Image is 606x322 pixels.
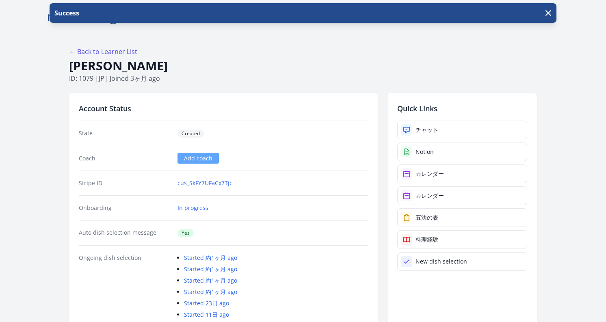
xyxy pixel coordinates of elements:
a: チャット [397,121,527,139]
a: Add coach [177,153,219,164]
div: カレンダー [416,192,444,200]
a: Started 約1ヶ月 ago [184,277,237,284]
a: 五法の表 [397,208,527,227]
dt: Onboarding [79,204,171,212]
a: ← Back to Learner List [69,47,137,56]
div: カレンダー [416,170,444,178]
div: Notion [416,148,434,156]
div: 料理経験 [416,236,438,244]
a: In progress [177,204,208,212]
span: Created [177,130,204,138]
a: Started 11日 ago [184,311,229,318]
p: Success [53,8,79,18]
a: Started 約1ヶ月 ago [184,265,237,273]
a: Started 約1ヶ月 ago [184,288,237,296]
a: カレンダー [397,164,527,183]
p: ID: 1079 | | Joined 3ヶ月 ago [69,73,537,83]
a: Notion [397,143,527,161]
div: New dish selection [416,257,467,266]
div: チャット [416,126,438,134]
a: Started 約1ヶ月 ago [184,254,237,261]
span: jp [99,74,104,83]
h2: Quick Links [397,103,527,114]
a: カレンダー [397,186,527,205]
h2: Account Status [79,103,368,114]
a: New dish selection [397,252,527,271]
h1: [PERSON_NAME] [69,58,537,73]
div: 五法の表 [416,214,438,222]
a: cus_SkFY7UFaCx7Tjc [177,179,232,187]
dt: Coach [79,154,171,162]
span: Yes [177,229,194,237]
dt: Auto dish selection message [79,229,171,237]
dt: State [79,129,171,138]
dt: Stripe ID [79,179,171,187]
a: Started 23日 ago [184,299,229,307]
a: 料理経験 [397,230,527,249]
